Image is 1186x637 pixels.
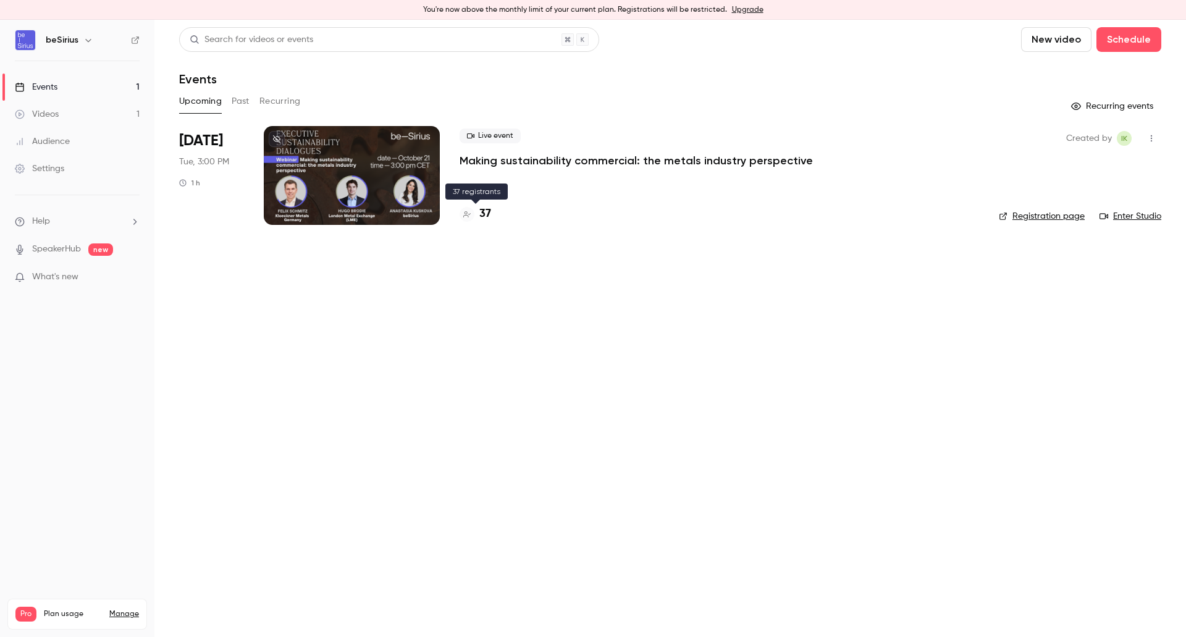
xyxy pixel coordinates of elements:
h6: beSirius [46,34,78,46]
a: 37 [460,206,491,222]
li: help-dropdown-opener [15,215,140,228]
a: Upgrade [732,5,763,15]
div: Settings [15,162,64,175]
button: Schedule [1096,27,1161,52]
div: Search for videos or events [190,33,313,46]
button: Past [232,91,250,111]
span: What's new [32,271,78,284]
span: Plan usage [44,609,102,619]
a: Manage [109,609,139,619]
button: New video [1021,27,1091,52]
span: Help [32,215,50,228]
div: Events [15,81,57,93]
span: new [88,243,113,256]
span: IK [1121,131,1127,146]
h4: 37 [479,206,491,222]
div: Oct 21 Tue, 3:00 PM (Europe/Amsterdam) [179,126,244,225]
div: Audience [15,135,70,148]
span: Irina Kuzminykh [1117,131,1132,146]
a: Registration page [999,210,1085,222]
span: [DATE] [179,131,223,151]
button: Upcoming [179,91,222,111]
span: Created by [1066,131,1112,146]
span: Live event [460,129,521,143]
img: beSirius [15,30,35,50]
button: Recurring [259,91,301,111]
span: Pro [15,607,36,622]
div: 1 h [179,178,200,188]
span: Tue, 3:00 PM [179,156,229,168]
a: Making sustainability commercial: the metals industry perspective [460,153,813,168]
a: Enter Studio [1100,210,1161,222]
div: Videos [15,108,59,120]
h1: Events [179,72,217,86]
button: Recurring events [1066,96,1161,116]
a: SpeakerHub [32,243,81,256]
